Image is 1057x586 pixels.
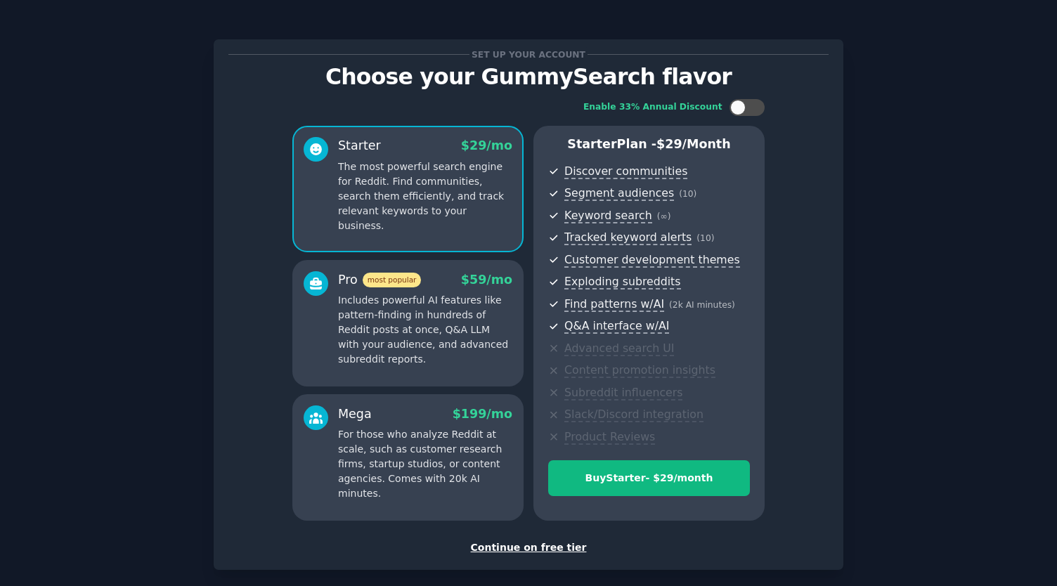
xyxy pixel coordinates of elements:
span: Keyword search [564,209,652,223]
p: For those who analyze Reddit at scale, such as customer research firms, startup studios, or conte... [338,427,512,501]
div: Continue on free tier [228,540,829,555]
p: Choose your GummySearch flavor [228,65,829,89]
p: The most powerful search engine for Reddit. Find communities, search them efficiently, and track ... [338,159,512,233]
span: most popular [363,273,422,287]
span: Find patterns w/AI [564,297,664,312]
span: $ 199 /mo [453,407,512,421]
span: Content promotion insights [564,363,715,378]
p: Includes powerful AI features like pattern-finding in hundreds of Reddit posts at once, Q&A LLM w... [338,293,512,367]
span: Segment audiences [564,186,674,201]
span: Tracked keyword alerts [564,230,692,245]
span: Slack/Discord integration [564,408,703,422]
span: Exploding subreddits [564,275,680,289]
span: $ 29 /mo [461,138,512,152]
div: Buy Starter - $ 29 /month [549,471,749,486]
span: Customer development themes [564,253,740,268]
div: Pro [338,271,421,289]
span: ( ∞ ) [657,211,671,221]
span: ( 10 ) [696,233,714,243]
span: $ 29 /month [656,137,731,151]
span: Product Reviews [564,430,655,445]
span: Advanced search UI [564,341,674,356]
span: $ 59 /mo [461,273,512,287]
button: BuyStarter- $29/month [548,460,750,496]
p: Starter Plan - [548,136,750,153]
div: Enable 33% Annual Discount [583,101,722,114]
div: Starter [338,137,381,155]
span: Set up your account [469,47,588,62]
span: Q&A interface w/AI [564,319,669,334]
span: Subreddit influencers [564,386,682,401]
span: ( 10 ) [679,189,696,199]
span: ( 2k AI minutes ) [669,300,735,310]
span: Discover communities [564,164,687,179]
div: Mega [338,405,372,423]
